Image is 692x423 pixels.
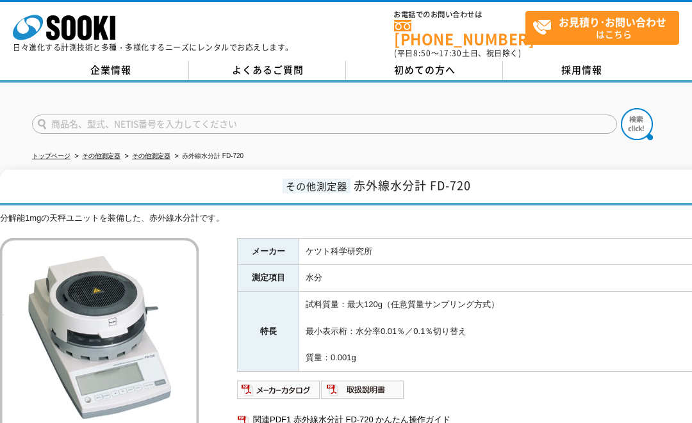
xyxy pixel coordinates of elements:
span: お電話でのお問い合わせは [394,11,525,19]
a: 企業情報 [32,61,189,80]
a: その他測定器 [82,152,120,159]
span: 赤外線水分計 FD-720 [354,177,471,194]
a: その他測定器 [132,152,170,159]
span: (平日 ～ 土日、祝日除く) [394,47,521,59]
a: よくあるご質問 [189,61,346,80]
strong: お見積り･お問い合わせ [559,14,666,29]
a: 初めての方へ [346,61,503,80]
th: 測定項目 [238,265,299,292]
img: メーカーカタログ [237,379,321,400]
span: 初めての方へ [394,63,456,77]
img: btn_search.png [621,108,653,140]
li: 赤外線水分計 FD-720 [172,150,243,163]
a: メーカーカタログ [237,388,321,397]
span: 17:30 [439,47,462,59]
p: 日々進化する計測技術と多種・多様化するニーズにレンタルでお応えします。 [13,44,293,51]
th: 特長 [238,292,299,372]
th: メーカー [238,238,299,265]
a: お見積り･お問い合わせはこちら [525,11,679,45]
a: [PHONE_NUMBER] [394,20,525,46]
span: その他測定器 [283,179,350,193]
a: トップページ [32,152,70,159]
span: はこちら [532,12,679,44]
a: 採用情報 [503,61,660,80]
input: 商品名、型式、NETIS番号を入力してください [32,115,617,134]
a: 取扱説明書 [321,388,405,397]
span: 8:50 [413,47,431,59]
img: 取扱説明書 [321,379,405,400]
